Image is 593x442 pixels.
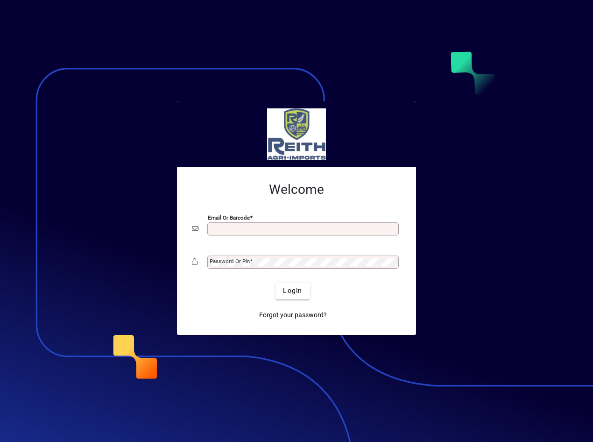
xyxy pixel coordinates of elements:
mat-label: Password or Pin [210,258,250,264]
a: Forgot your password? [255,307,331,324]
h2: Welcome [192,182,401,198]
span: Forgot your password? [259,310,327,320]
button: Login [275,283,310,299]
mat-label: Email or Barcode [208,214,250,221]
span: Login [283,286,302,296]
